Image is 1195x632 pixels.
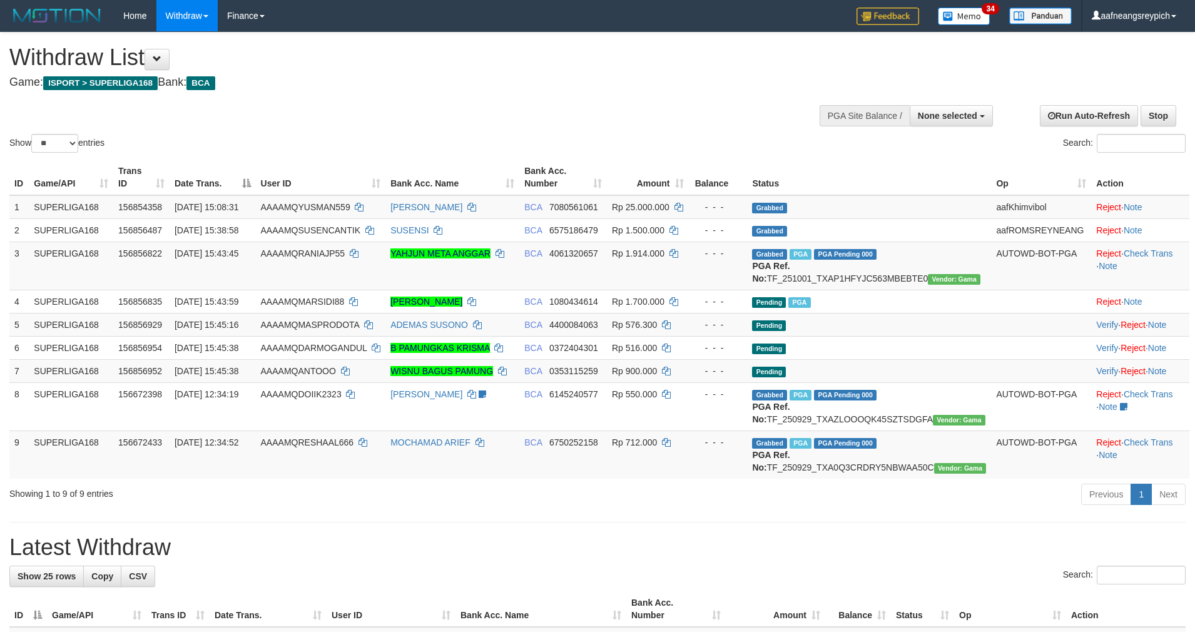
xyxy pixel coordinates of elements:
a: Reject [1096,248,1121,258]
th: Amount: activate to sort column ascending [607,160,689,195]
span: Rp 1.914.000 [612,248,664,258]
span: BCA [524,248,542,258]
span: 156856835 [118,297,162,307]
th: Date Trans.: activate to sort column descending [170,160,256,195]
span: [DATE] 15:08:31 [175,202,238,212]
th: Status [747,160,991,195]
span: Marked by aafsoycanthlai [790,249,811,260]
span: 156672433 [118,437,162,447]
span: AAAAMQYUSMAN559 [261,202,350,212]
td: AUTOWD-BOT-PGA [991,242,1091,290]
span: 156856954 [118,343,162,353]
b: PGA Ref. No: [752,402,790,424]
td: SUPERLIGA168 [29,313,113,336]
a: B PAMUNGKAS KRISMA [390,343,489,353]
img: MOTION_logo.png [9,6,104,25]
a: Note [1148,320,1167,330]
td: · · [1091,359,1189,382]
a: Reject [1121,320,1146,330]
div: - - - [694,436,743,449]
span: AAAAMQANTOOO [261,366,336,376]
td: SUPERLIGA168 [29,336,113,359]
td: · · [1091,382,1189,431]
span: AAAAMQSUSENCANTIK [261,225,360,235]
span: BCA [186,76,215,90]
span: PGA Pending [814,390,877,400]
a: Reject [1096,225,1121,235]
span: Copy 6145240577 to clipboard [549,389,598,399]
td: AUTOWD-BOT-PGA [991,431,1091,479]
span: BCA [524,366,542,376]
td: 4 [9,290,29,313]
th: ID [9,160,29,195]
td: 9 [9,431,29,479]
th: User ID: activate to sort column ascending [327,591,455,627]
td: 6 [9,336,29,359]
td: · · [1091,336,1189,359]
span: 156856487 [118,225,162,235]
td: AUTOWD-BOT-PGA [991,382,1091,431]
th: Balance: activate to sort column ascending [825,591,891,627]
a: Reject [1096,297,1121,307]
h1: Withdraw List [9,45,784,70]
div: - - - [694,224,743,237]
td: SUPERLIGA168 [29,218,113,242]
label: Search: [1063,566,1186,584]
a: [PERSON_NAME] [390,389,462,399]
h4: Game: Bank: [9,76,784,89]
a: Verify [1096,366,1118,376]
a: Check Trans [1124,389,1173,399]
a: 1 [1131,484,1152,505]
td: · · [1091,313,1189,336]
a: Stop [1141,105,1176,126]
div: - - - [694,388,743,400]
span: [DATE] 15:45:16 [175,320,238,330]
span: 156856952 [118,366,162,376]
td: · · [1091,242,1189,290]
span: Rp 550.000 [612,389,657,399]
a: Note [1099,402,1117,412]
th: Bank Acc. Number: activate to sort column ascending [626,591,726,627]
th: Game/API: activate to sort column ascending [29,160,113,195]
th: Bank Acc. Name: activate to sort column ascending [455,591,626,627]
a: Check Trans [1124,437,1173,447]
h1: Latest Withdraw [9,535,1186,560]
span: Copy 6575186479 to clipboard [549,225,598,235]
span: Vendor URL: https://trx31.1velocity.biz [933,415,985,426]
td: SUPERLIGA168 [29,290,113,313]
span: Rp 25.000.000 [612,202,669,212]
span: Pending [752,344,786,354]
span: ISPORT > SUPERLIGA168 [43,76,158,90]
a: Show 25 rows [9,566,84,587]
td: 3 [9,242,29,290]
span: Rp 900.000 [612,366,657,376]
span: PGA Pending [814,249,877,260]
span: BCA [524,320,542,330]
a: SUSENSI [390,225,429,235]
td: aafKhimvibol [991,195,1091,219]
span: Rp 712.000 [612,437,657,447]
span: Rp 1.700.000 [612,297,664,307]
span: Grabbed [752,390,787,400]
span: AAAAMQDARMOGANDUL [261,343,367,353]
a: Note [1124,297,1142,307]
span: Marked by aafsoycanthlai [788,297,810,308]
td: TF_251001_TXAP1HFYJC563MBEBTE0 [747,242,991,290]
th: Balance [689,160,748,195]
a: Check Trans [1124,248,1173,258]
span: BCA [524,389,542,399]
th: Action [1091,160,1189,195]
a: Reject [1096,202,1121,212]
span: [DATE] 15:45:38 [175,343,238,353]
a: Note [1099,450,1117,460]
td: 2 [9,218,29,242]
span: [DATE] 15:38:58 [175,225,238,235]
span: Copy [91,571,113,581]
span: Grabbed [752,438,787,449]
a: Note [1124,202,1142,212]
a: Note [1099,261,1117,271]
button: None selected [910,105,993,126]
th: Date Trans.: activate to sort column ascending [210,591,327,627]
td: TF_250929_TXA0Q3CRDRY5NBWAA50C [747,431,991,479]
span: Copy 1080434614 to clipboard [549,297,598,307]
